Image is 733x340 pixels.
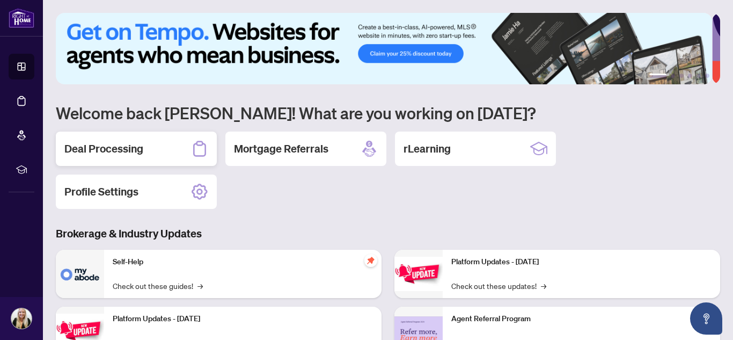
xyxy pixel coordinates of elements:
[9,8,34,28] img: logo
[11,308,32,329] img: Profile Icon
[56,226,720,241] h3: Brokerage & Industry Updates
[394,257,443,291] img: Platform Updates - June 23, 2025
[451,280,546,292] a: Check out these updates!→
[56,250,104,298] img: Self-Help
[56,13,712,84] img: Slide 0
[705,74,709,78] button: 6
[404,141,451,156] h2: rLearning
[56,103,720,123] h1: Welcome back [PERSON_NAME]! What are you working on [DATE]?
[688,74,692,78] button: 4
[64,184,138,199] h2: Profile Settings
[451,313,712,325] p: Agent Referral Program
[113,313,373,325] p: Platform Updates - [DATE]
[113,280,203,292] a: Check out these guides!→
[234,141,328,156] h2: Mortgage Referrals
[197,280,203,292] span: →
[113,256,373,268] p: Self-Help
[690,302,722,335] button: Open asap
[364,254,377,267] span: pushpin
[679,74,684,78] button: 3
[451,256,712,268] p: Platform Updates - [DATE]
[64,141,143,156] h2: Deal Processing
[697,74,701,78] button: 5
[649,74,666,78] button: 1
[541,280,546,292] span: →
[671,74,675,78] button: 2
